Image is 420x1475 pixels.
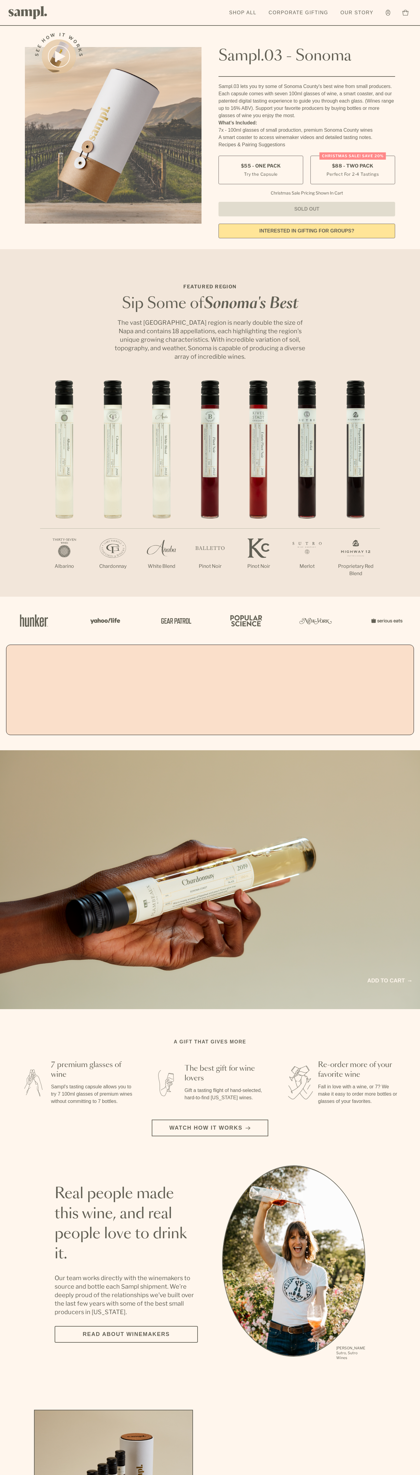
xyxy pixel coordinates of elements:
p: Gift a tasting flight of hand-selected, hard-to-find [US_STATE] wines. [185,1087,267,1101]
small: Try the Capsule [244,171,278,177]
h2: Sip Some of [113,297,307,311]
div: Christmas SALE! Save 20% [320,152,386,160]
p: Pinot Noir [186,563,234,570]
li: 3 / 7 [137,380,186,589]
h2: A gift that gives more [174,1038,246,1046]
img: Artboard_5_7fdae55a-36fd-43f7-8bfd-f74a06a2878e_x450.png [157,608,193,634]
a: Read about Winemakers [55,1326,198,1343]
li: 6 / 7 [283,380,331,589]
button: Sold Out [218,202,395,216]
ul: carousel [222,1165,365,1361]
small: Perfect For 2-4 Tastings [327,171,379,177]
a: interested in gifting for groups? [218,224,395,238]
h3: The best gift for wine lovers [185,1064,267,1083]
li: Christmas Sale Pricing Shown In Cart [268,190,346,196]
strong: What’s Included: [218,120,257,125]
h3: Re-order more of your favorite wine [318,1060,401,1080]
li: 2 / 7 [89,380,137,589]
p: White Blend [137,563,186,570]
h2: Real people made this wine, and real people love to drink it. [55,1184,198,1264]
div: Sampl.03 lets you try some of Sonoma County's best wine from small producers. Each capsule comes ... [218,83,395,119]
a: Corporate Gifting [266,6,331,19]
p: The vast [GEOGRAPHIC_DATA] region is nearly double the size of Napa and contains 18 appellations,... [113,318,307,361]
a: Our Story [337,6,377,19]
button: See how it works [42,39,76,73]
p: Our team works directly with the winemakers to source and bottle each Sampl shipment. We’re deepl... [55,1274,198,1316]
li: Recipes & Pairing Suggestions [218,141,395,148]
p: Albarino [40,563,89,570]
p: Pinot Noir [234,563,283,570]
p: [PERSON_NAME] Sutro, Sutro Wines [336,1346,365,1360]
img: Artboard_6_04f9a106-072f-468a-bdd7-f11783b05722_x450.png [86,608,123,634]
li: 4 / 7 [186,380,234,589]
span: $55 - One Pack [241,163,281,169]
p: Fall in love with a wine, or 7? We make it easy to order more bottles or glasses of your favorites. [318,1083,401,1105]
h3: 7 premium glasses of wine [51,1060,134,1080]
img: Artboard_7_5b34974b-f019-449e-91fb-745f8d0877ee_x450.png [368,608,404,634]
img: Sampl.03 - Sonoma [25,47,202,224]
img: Sampl logo [8,6,47,19]
img: Artboard_1_c8cd28af-0030-4af1-819c-248e302c7f06_x450.png [16,608,52,634]
p: Chardonnay [89,563,137,570]
img: Artboard_3_0b291449-6e8c-4d07-b2c2-3f3601a19cd1_x450.png [297,608,334,634]
p: Proprietary Red Blend [331,563,380,577]
p: Sampl's tasting capsule allows you to try 7 100ml glasses of premium wines without committing to ... [51,1083,134,1105]
button: Watch how it works [152,1120,268,1136]
span: $88 - Two Pack [332,163,374,169]
a: Add to cart [367,977,412,985]
p: Featured Region [113,283,307,290]
li: 7 / 7 [331,380,380,597]
li: A smart coaster to access winemaker videos and detailed tasting notes. [218,134,395,141]
img: Artboard_4_28b4d326-c26e-48f9-9c80-911f17d6414e_x450.png [227,608,263,634]
li: 1 / 7 [40,380,89,589]
p: Merlot [283,563,331,570]
li: 7x - 100ml glasses of small production, premium Sonoma County wines [218,127,395,134]
div: slide 1 [222,1165,365,1361]
a: Shop All [226,6,259,19]
em: Sonoma's Best [204,297,298,311]
li: 5 / 7 [234,380,283,589]
h1: Sampl.03 - Sonoma [218,47,395,65]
